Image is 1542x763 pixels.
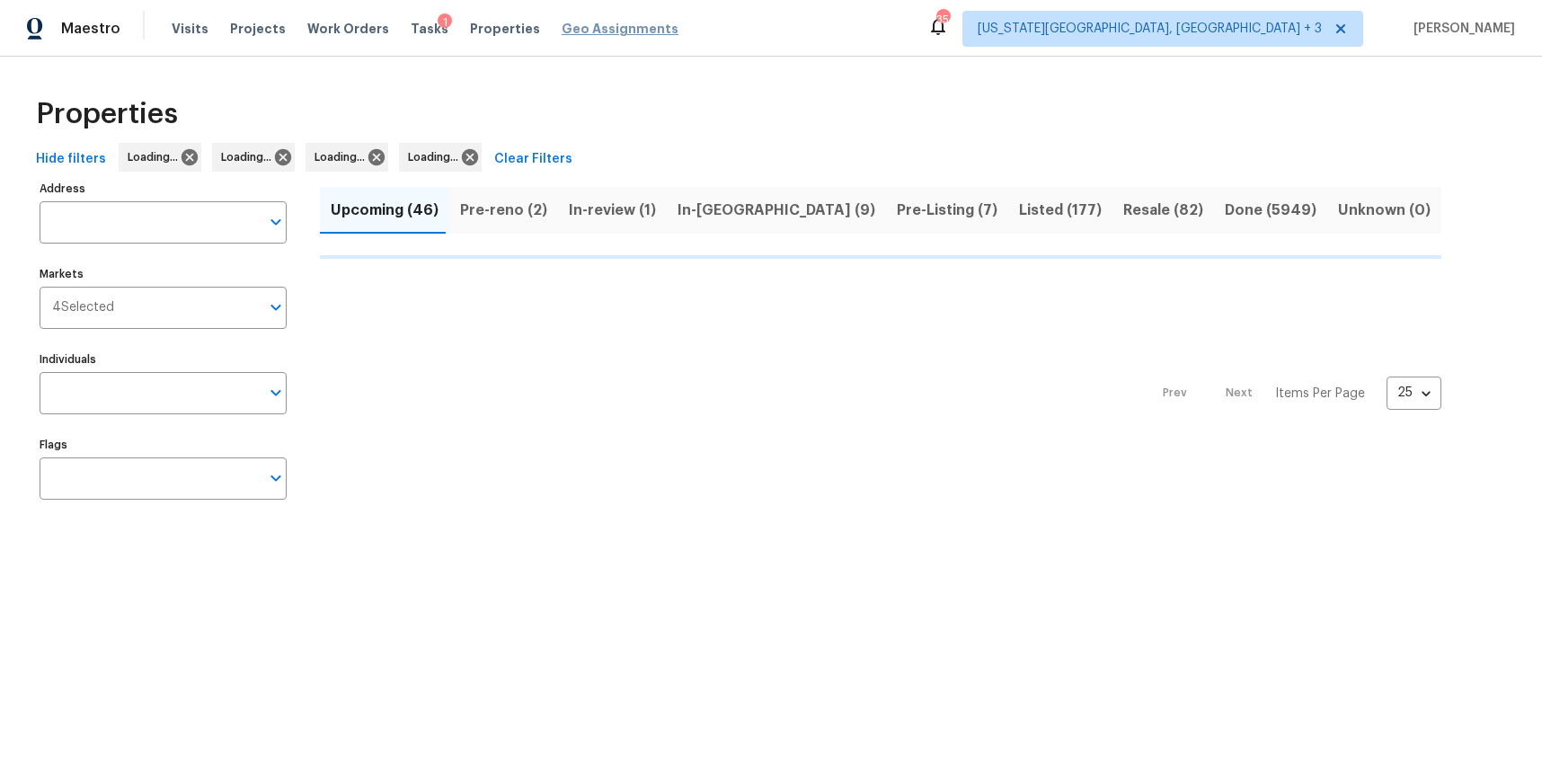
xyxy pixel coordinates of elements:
span: Pre-Listing (7) [897,198,997,223]
span: In-[GEOGRAPHIC_DATA] (9) [678,198,875,223]
button: Hide filters [29,143,113,176]
label: Flags [40,439,287,450]
span: Clear Filters [494,148,572,171]
span: Loading... [128,148,185,166]
p: Items Per Page [1275,385,1365,403]
button: Open [263,209,288,235]
span: Properties [36,105,178,123]
span: Pre-reno (2) [460,198,547,223]
span: Properties [470,20,540,38]
span: Done (5949) [1225,198,1316,223]
button: Open [263,380,288,405]
label: Address [40,183,287,194]
button: Open [263,295,288,320]
div: Loading... [399,143,482,172]
div: Loading... [306,143,388,172]
span: Visits [172,20,208,38]
span: Geo Assignments [562,20,678,38]
span: Unknown (0) [1338,198,1431,223]
nav: Pagination Navigation [1146,270,1441,518]
div: Loading... [119,143,201,172]
span: Maestro [61,20,120,38]
span: Loading... [221,148,279,166]
span: In-review (1) [569,198,656,223]
span: Hide filters [36,148,106,171]
div: 35 [936,11,949,29]
span: Loading... [408,148,465,166]
span: Loading... [315,148,372,166]
span: [US_STATE][GEOGRAPHIC_DATA], [GEOGRAPHIC_DATA] + 3 [978,20,1322,38]
span: Resale (82) [1123,198,1203,223]
label: Individuals [40,354,287,365]
span: Upcoming (46) [331,198,439,223]
span: Tasks [411,22,448,35]
span: Projects [230,20,286,38]
div: Loading... [212,143,295,172]
label: Markets [40,269,287,279]
span: Work Orders [307,20,389,38]
span: 4 Selected [52,300,114,315]
div: 25 [1387,369,1441,416]
span: [PERSON_NAME] [1406,20,1515,38]
button: Open [263,466,288,491]
button: Clear Filters [487,143,580,176]
div: 1 [438,13,452,31]
span: Listed (177) [1019,198,1102,223]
